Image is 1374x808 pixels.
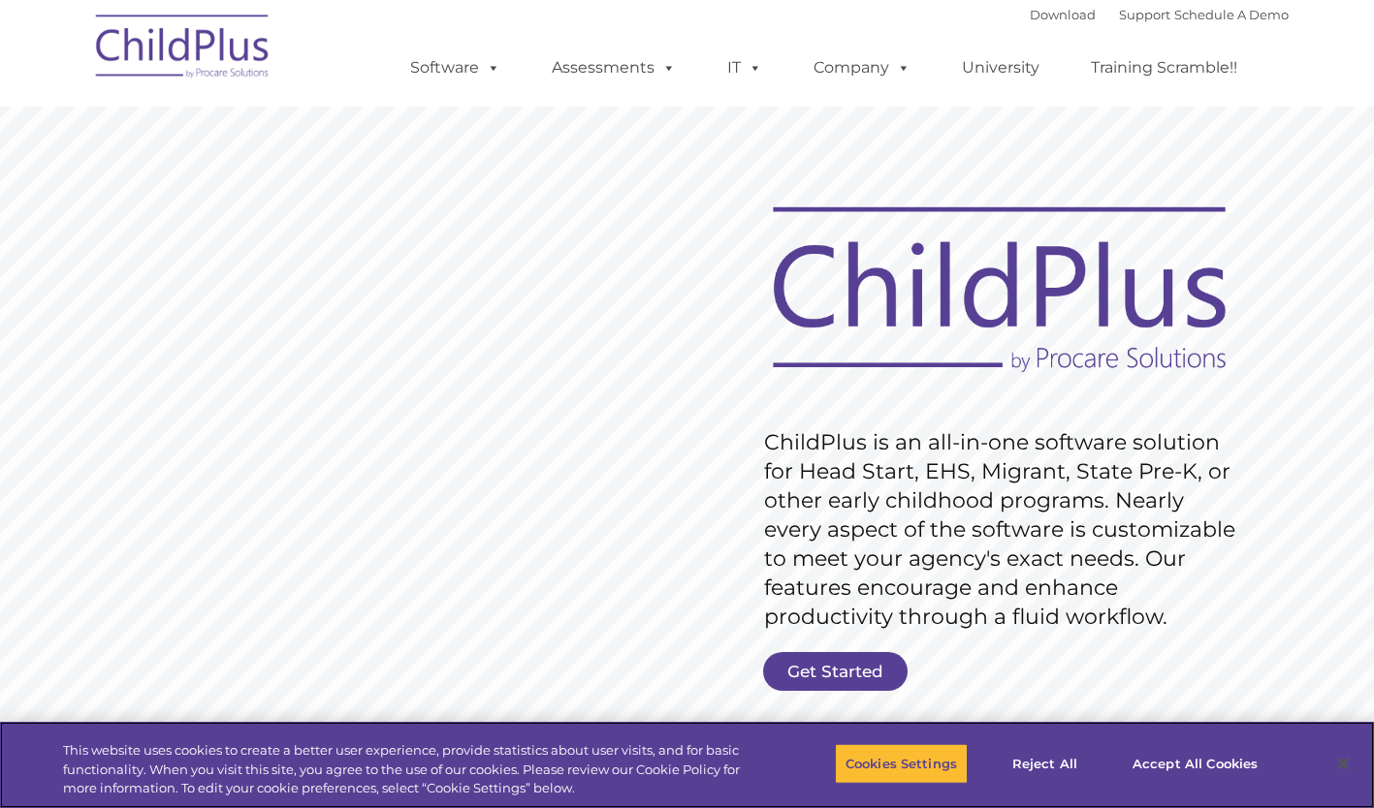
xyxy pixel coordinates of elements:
[1174,7,1289,22] a: Schedule A Demo
[835,743,968,784] button: Cookies Settings
[794,48,930,87] a: Company
[708,48,782,87] a: IT
[1071,48,1257,87] a: Training Scramble!!
[63,741,755,798] div: This website uses cookies to create a better user experience, provide statistics about user visit...
[1119,7,1170,22] a: Support
[1322,742,1364,785] button: Close
[1030,7,1096,22] a: Download
[943,48,1059,87] a: University
[764,428,1245,632] rs-layer: ChildPlus is an all-in-one software solution for Head Start, EHS, Migrant, State Pre-K, or other ...
[391,48,520,87] a: Software
[1030,7,1289,22] font: |
[1122,743,1268,784] button: Accept All Cookies
[984,743,1105,784] button: Reject All
[763,652,908,691] a: Get Started
[86,1,280,98] img: ChildPlus by Procare Solutions
[532,48,695,87] a: Assessments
